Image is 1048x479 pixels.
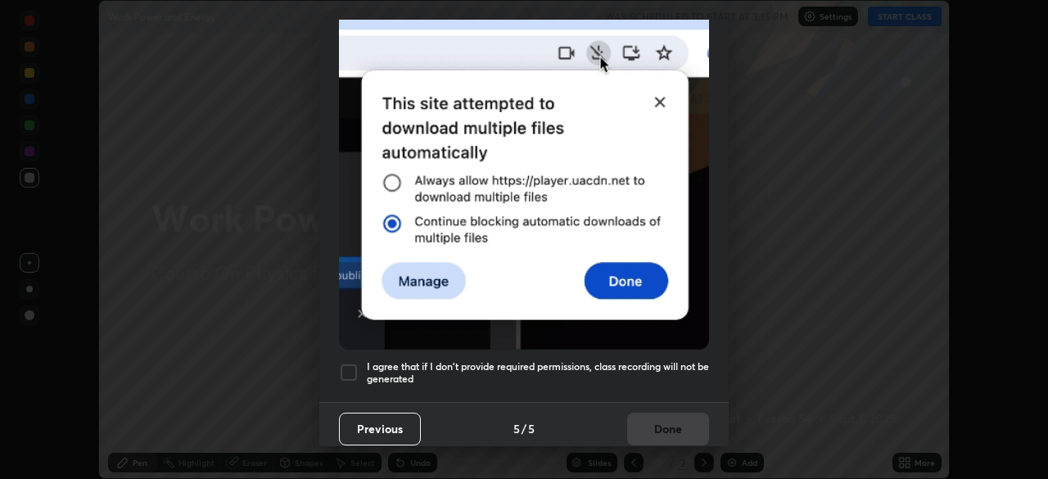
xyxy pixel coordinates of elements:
h5: I agree that if I don't provide required permissions, class recording will not be generated [367,360,709,386]
h4: 5 [528,420,535,437]
h4: 5 [513,420,520,437]
button: Previous [339,413,421,445]
h4: / [522,420,526,437]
